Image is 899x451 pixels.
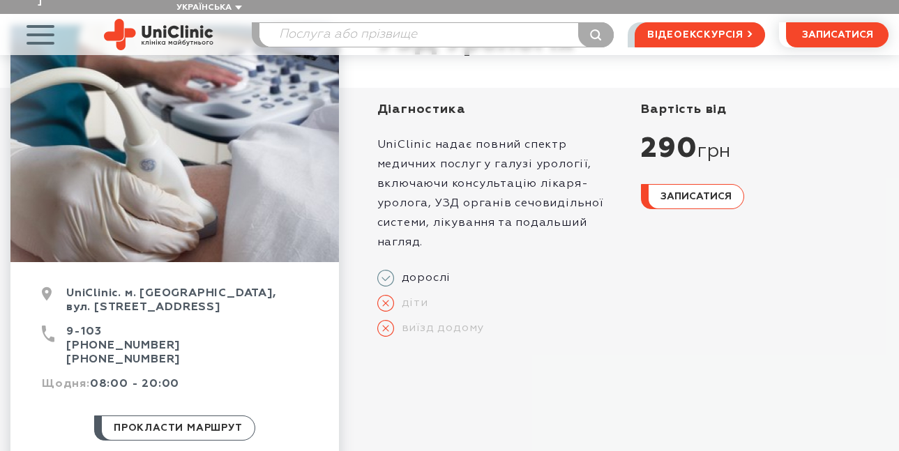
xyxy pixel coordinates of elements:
[641,184,744,209] button: записатися
[660,192,732,201] span: записатися
[647,23,743,47] span: відеоекскурсія
[176,3,232,12] span: Українська
[173,3,242,13] button: Українська
[377,102,625,118] div: Діагностика
[66,354,180,365] a: [PHONE_NUMBER]
[42,379,90,390] span: Щодня:
[94,415,255,441] a: прокласти маршрут
[114,416,243,440] span: прокласти маршрут
[697,140,731,164] span: грн
[104,19,213,50] img: Uniclinic
[641,132,889,167] div: 290
[377,135,625,252] p: UniClinic надає повний спектр медичних послуг у галузі урології, включаючи консультацію лікаря-ур...
[635,22,765,47] a: відеоекскурсія
[42,377,308,402] div: 08:00 - 20:00
[786,22,889,47] button: записатися
[42,286,308,325] div: UniClinic. м. [GEOGRAPHIC_DATA], вул. [STREET_ADDRESS]
[641,103,727,116] span: вартість від
[66,340,180,351] a: [PHONE_NUMBER]
[394,296,428,310] span: діти
[394,321,485,335] span: виїзд додому
[259,23,613,47] input: Послуга або прізвище
[802,30,873,40] span: записатися
[394,271,451,285] span: дорослі
[66,326,102,337] a: 9-103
